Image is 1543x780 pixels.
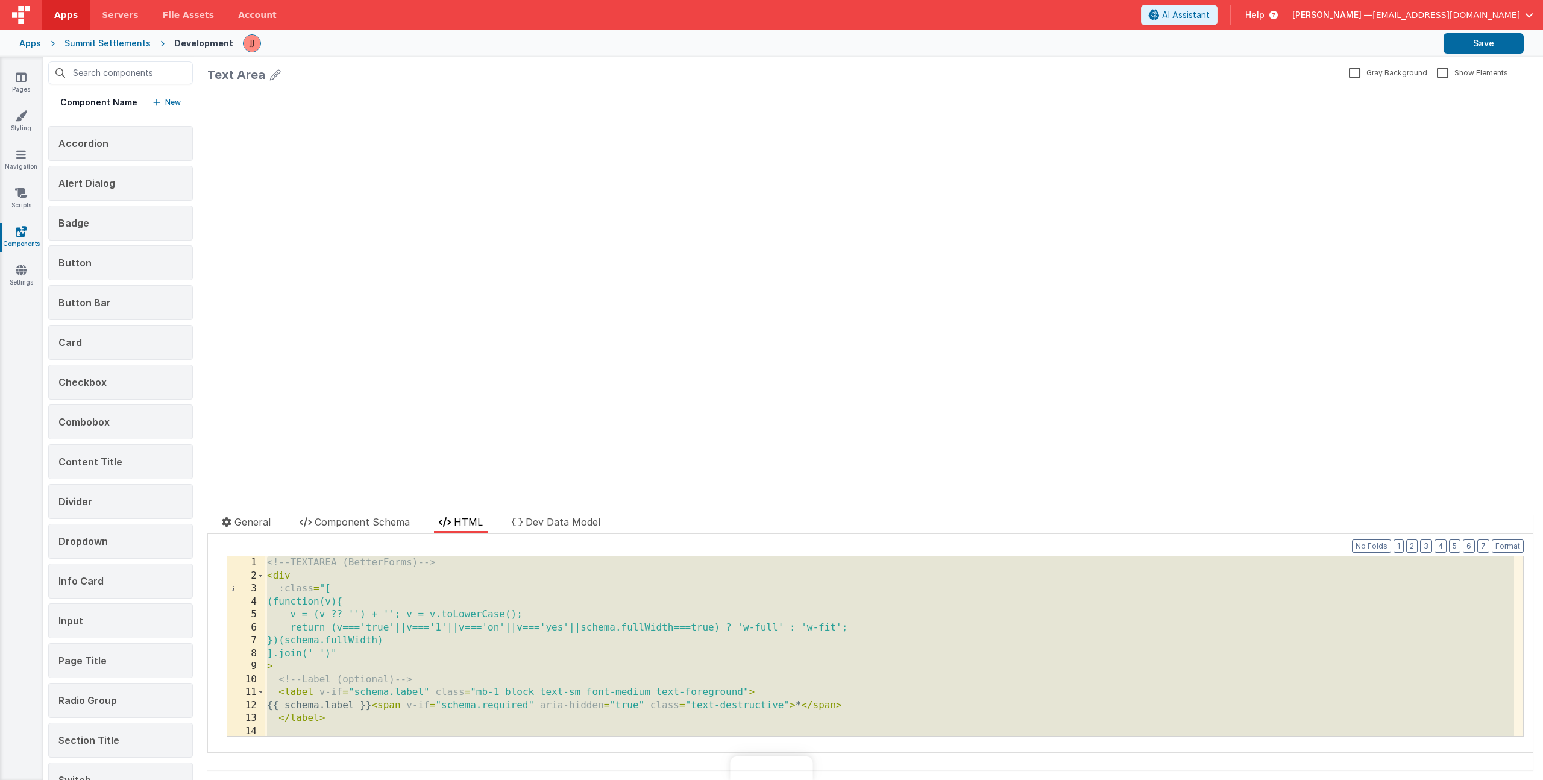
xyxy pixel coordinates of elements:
div: 7 [227,634,265,647]
div: Text Area [207,66,265,83]
button: New [153,96,181,109]
div: 14 [227,725,265,738]
button: 4 [1435,539,1447,553]
span: Radio Group [58,694,117,706]
div: Development [174,37,233,49]
button: 7 [1477,539,1489,553]
label: Show Elements [1437,66,1508,78]
span: Component Schema [315,516,410,528]
span: Alert Dialog [58,177,115,189]
span: Help [1245,9,1265,21]
h5: Component Name [60,96,137,109]
span: HTML [454,516,483,528]
span: Info Card [58,575,104,587]
button: 6 [1463,539,1475,553]
input: Search components [48,61,193,84]
span: Dev Data Model [526,516,600,528]
span: Badge [58,217,89,229]
span: Page Title [58,655,107,667]
span: Servers [102,9,138,21]
div: 13 [227,712,265,725]
button: Save [1444,33,1524,54]
span: Combobox [58,416,110,428]
button: Format [1492,539,1524,553]
span: [EMAIL_ADDRESS][DOMAIN_NAME] [1372,9,1520,21]
span: Button [58,257,92,269]
div: 11 [227,686,265,699]
img: 67cf703950b6d9cd5ee0aacca227d490 [244,35,260,52]
div: 10 [227,673,265,687]
button: AI Assistant [1141,5,1218,25]
div: 1 [227,556,265,570]
div: 3 [227,582,265,596]
label: Gray Background [1349,66,1427,78]
button: [PERSON_NAME] — [EMAIL_ADDRESS][DOMAIN_NAME] [1292,9,1533,21]
span: Input [58,615,83,627]
div: Summit Settlements [64,37,151,49]
div: Apps [19,37,41,49]
div: 9 [227,660,265,673]
span: File Assets [163,9,215,21]
span: Dropdown [58,535,108,547]
span: AI Assistant [1162,9,1210,21]
button: 1 [1394,539,1404,553]
button: 2 [1406,539,1418,553]
div: 6 [227,621,265,635]
div: 12 [227,699,265,712]
div: 8 [227,647,265,661]
span: Card [58,336,82,348]
span: [PERSON_NAME] — [1292,9,1372,21]
div: 4 [227,596,265,609]
span: Divider [58,495,92,508]
div: 5 [227,608,265,621]
button: 5 [1449,539,1460,553]
div: 2 [227,570,265,583]
span: Section Title [58,734,119,746]
span: Apps [54,9,78,21]
p: New [165,96,181,109]
span: Checkbox [58,376,107,388]
span: General [234,516,271,528]
span: Button Bar [58,297,111,309]
button: 3 [1420,539,1432,553]
span: Accordion [58,137,108,149]
span: Content Title [58,456,122,468]
button: No Folds [1352,539,1391,553]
